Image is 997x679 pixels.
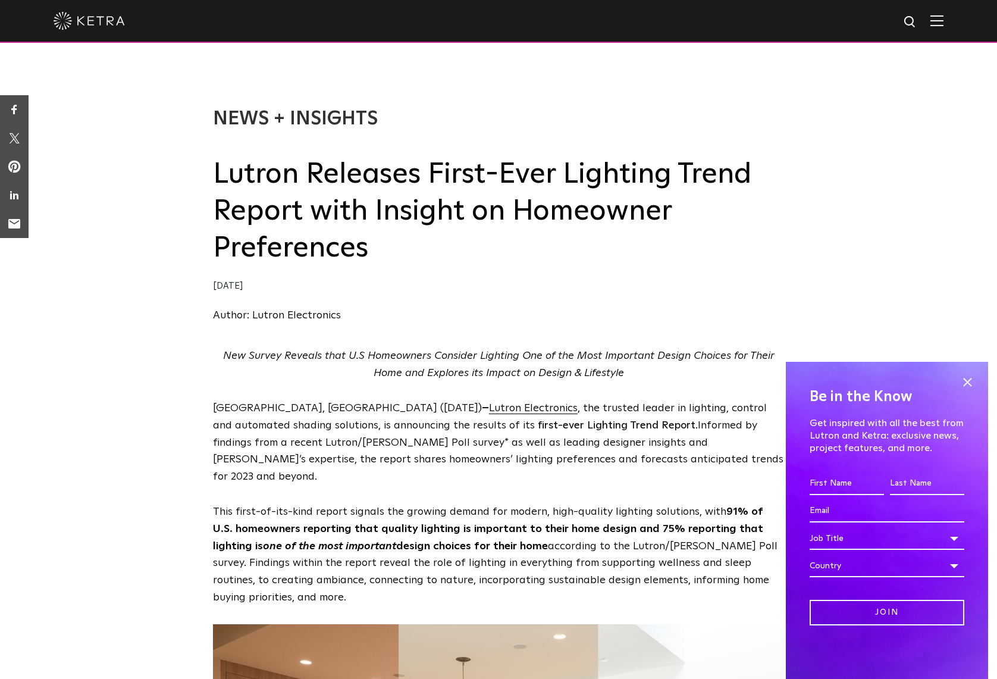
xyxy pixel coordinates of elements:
[810,527,964,550] div: Job Title
[263,541,396,552] em: one of the most important
[213,403,767,431] span: , the trusted leader in lighting, control and automated shading solutions, is announcing the resu...
[54,12,125,30] img: ketra-logo-2019-white
[810,600,964,625] input: Join
[213,506,777,603] span: This first-of-its-kind report signals the growing demand for modern, high-quality lighting soluti...
[489,403,578,414] a: Lutron Electronics
[810,386,964,408] h4: Be in the Know
[213,109,378,129] a: News + Insights
[213,310,341,321] a: Author: Lutron Electronics
[810,473,884,495] input: First Name
[482,403,489,414] strong: –
[223,351,775,378] em: New Survey Reveals that U.S Homeowners Consider Lighting One of the Most Important Design Choices...
[213,403,783,482] span: [GEOGRAPHIC_DATA], [GEOGRAPHIC_DATA] ([DATE]) Informed by findings from a recent Lutron/[PERSON_N...
[890,473,964,495] input: Last Name
[213,278,784,295] div: [DATE]
[213,506,763,552] strong: 91% of U.S. homeowners reporting that quality lighting is important to their home design and 75% ...
[810,500,964,522] input: Email
[538,420,698,431] span: first-ever Lighting Trend Report.
[810,555,964,577] div: Country
[810,417,964,454] p: Get inspired with all the best from Lutron and Ketra: exclusive news, project features, and more.
[930,15,943,26] img: Hamburger%20Nav.svg
[903,15,918,30] img: search icon
[213,156,784,267] h2: Lutron Releases First-Ever Lighting Trend Report with Insight on Homeowner Preferences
